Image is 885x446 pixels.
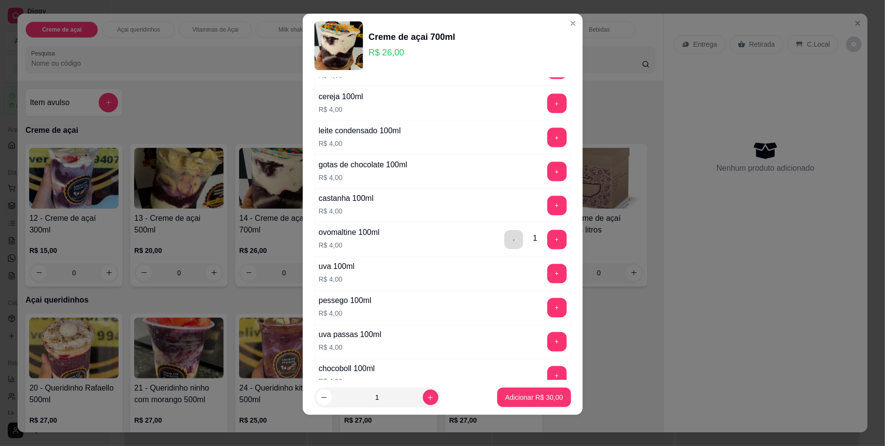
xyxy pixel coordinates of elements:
button: add [547,162,567,181]
p: R$ 26,00 [369,46,455,59]
button: add [547,264,567,284]
p: R$ 4,00 [319,241,380,250]
button: add [547,298,567,318]
div: castanha 100ml [319,193,374,205]
p: R$ 4,00 [319,207,374,216]
div: uva passas 100ml [319,329,382,341]
button: decrease-product-quantity [316,390,332,405]
div: pessego 100ml [319,295,372,307]
div: uva 100ml [319,261,355,273]
div: leite condensado 100ml [319,125,401,137]
p: Adicionar R$ 30,00 [505,392,563,402]
div: chocoboll 100ml [319,363,375,375]
p: R$ 4,00 [319,275,355,285]
button: delete [504,230,523,249]
button: add [547,128,567,147]
button: Adicionar R$ 30,00 [497,388,571,407]
p: R$ 4,00 [319,377,375,387]
button: add [547,366,567,386]
div: 1 [533,233,538,245]
p: R$ 4,00 [319,139,401,148]
button: increase-product-quantity [423,390,438,405]
p: R$ 4,00 [319,343,382,353]
button: add [547,230,567,250]
img: product-image [314,21,363,70]
button: add [547,196,567,215]
div: Creme de açai 700ml [369,30,455,44]
button: Close [565,16,581,31]
div: gotas de chocolate 100ml [319,159,407,171]
p: R$ 4,00 [319,309,372,319]
div: cereja 100ml [319,91,364,103]
p: R$ 4,00 [319,105,364,114]
button: add [547,332,567,352]
div: ovomaltine 100ml [319,227,380,239]
p: R$ 4,00 [319,173,407,182]
button: add [547,94,567,113]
